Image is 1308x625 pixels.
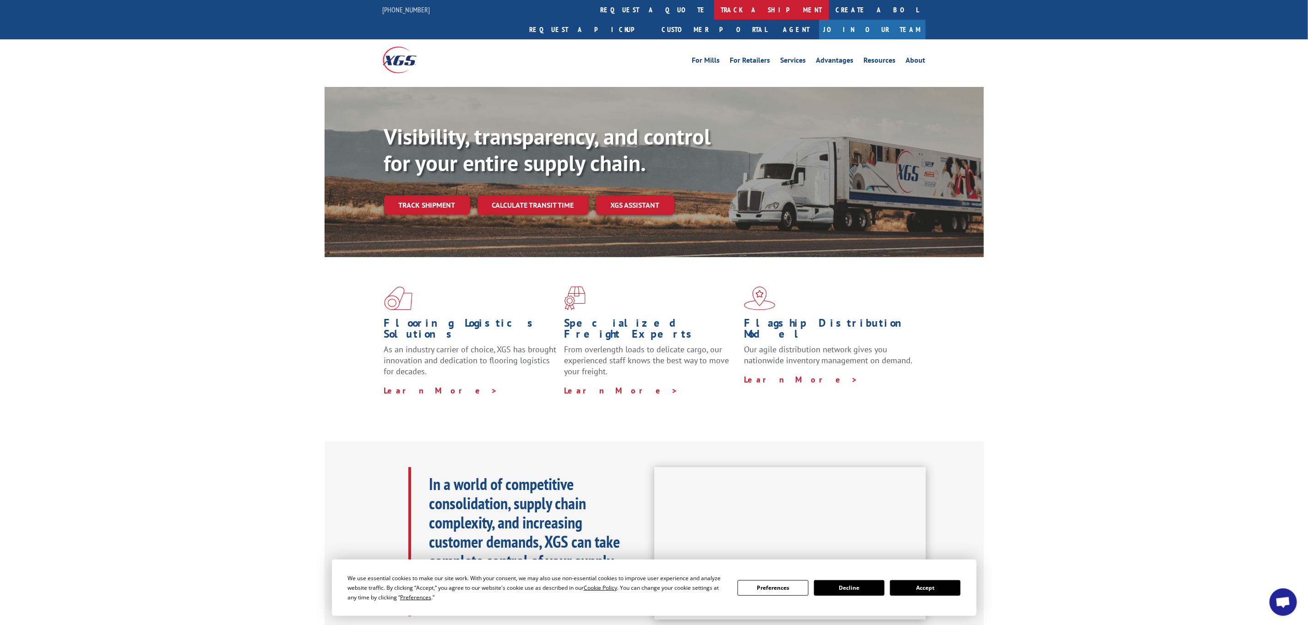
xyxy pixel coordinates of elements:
[1270,588,1297,616] div: Open chat
[564,385,678,396] a: Learn More >
[384,195,470,215] a: Track shipment
[738,580,808,596] button: Preferences
[744,374,858,385] a: Learn More >
[864,57,896,67] a: Resources
[564,344,737,385] p: From overlength loads to delicate cargo, our experienced staff knows the best way to move your fr...
[781,57,806,67] a: Services
[816,57,854,67] a: Advantages
[730,57,771,67] a: For Retailers
[384,344,557,377] span: As an industry carrier of choice, XGS has brought innovation and dedication to flooring logistics...
[347,573,727,602] div: We use essential cookies to make our site work. With your consent, we may also use non-essential ...
[478,195,589,215] a: Calculate transit time
[814,580,885,596] button: Decline
[384,318,557,344] h1: Flooring Logistics Solutions
[584,584,617,592] span: Cookie Policy
[890,580,961,596] button: Accept
[774,20,819,39] a: Agent
[523,20,655,39] a: Request a pickup
[384,286,412,310] img: xgs-icon-total-supply-chain-intelligence-red
[654,467,926,620] iframe: XGS Logistics Solutions
[819,20,926,39] a: Join Our Team
[692,57,720,67] a: For Mills
[906,57,926,67] a: About
[564,318,737,344] h1: Specialized Freight Experts
[384,122,711,177] b: Visibility, transparency, and control for your entire supply chain.
[744,318,917,344] h1: Flagship Distribution Model
[383,5,430,14] a: [PHONE_NUMBER]
[332,560,977,616] div: Cookie Consent Prompt
[655,20,774,39] a: Customer Portal
[744,286,776,310] img: xgs-icon-flagship-distribution-model-red
[744,344,912,366] span: Our agile distribution network gives you nationwide inventory management on demand.
[596,195,674,215] a: XGS ASSISTANT
[429,473,620,610] b: In a world of competitive consolidation, supply chain complexity, and increasing customer demands...
[400,593,431,601] span: Preferences
[564,286,586,310] img: xgs-icon-focused-on-flooring-red
[384,385,498,396] a: Learn More >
